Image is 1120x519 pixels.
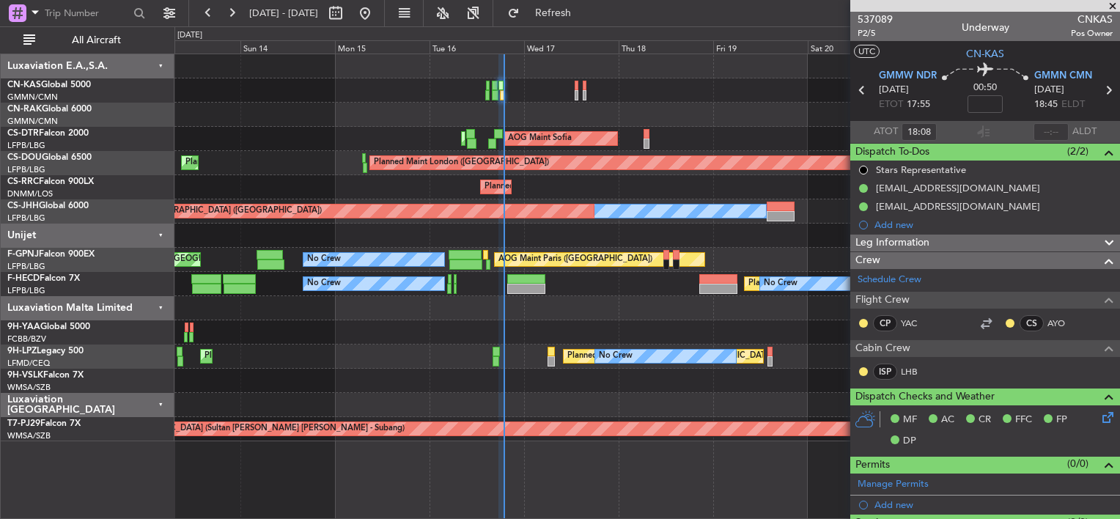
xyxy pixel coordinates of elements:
div: Planned Maint [GEOGRAPHIC_DATA] ([GEOGRAPHIC_DATA]) [485,176,715,198]
span: Pos Owner [1071,27,1113,40]
span: CS-DOU [7,153,42,162]
a: LFPB/LBG [7,213,45,224]
a: F-HECDFalcon 7X [7,274,80,283]
div: Planned Maint [GEOGRAPHIC_DATA] ([GEOGRAPHIC_DATA]) [748,273,979,295]
span: CNKAS [1071,12,1113,27]
div: Thu 18 [619,40,713,54]
span: [DATE] - [DATE] [249,7,318,20]
span: F-GPNJ [7,250,39,259]
span: T7-PJ29 [7,419,40,428]
a: FCBB/BZV [7,334,46,345]
div: CS [1020,315,1044,331]
div: Add new [874,218,1113,231]
span: (0/0) [1067,456,1088,471]
a: CN-KASGlobal 5000 [7,81,91,89]
div: Stars Representative [876,163,966,176]
div: Planned Maint [GEOGRAPHIC_DATA] (Sultan [PERSON_NAME] [PERSON_NAME] - Subang) [63,418,405,440]
button: UTC [854,45,880,58]
a: Schedule Crew [858,273,921,287]
span: MF [903,413,917,427]
div: Planned Maint [GEOGRAPHIC_DATA] ([GEOGRAPHIC_DATA]) [185,152,416,174]
span: (2/2) [1067,144,1088,159]
div: No Crew [599,345,633,367]
a: WMSA/SZB [7,382,51,393]
span: 17:55 [907,97,930,112]
span: Flight Crew [855,292,910,309]
div: Sun 14 [240,40,335,54]
div: Planned [GEOGRAPHIC_DATA] ([GEOGRAPHIC_DATA]) [567,345,775,367]
div: No Crew [764,273,797,295]
div: Sat 13 [146,40,240,54]
a: CN-RAKGlobal 6000 [7,105,92,114]
span: ATOT [874,125,898,139]
div: AOG Maint Paris ([GEOGRAPHIC_DATA]) [104,249,258,270]
div: [EMAIL_ADDRESS][DOMAIN_NAME] [876,182,1040,194]
a: LFMD/CEQ [7,358,50,369]
span: Cabin Crew [855,340,910,357]
button: All Aircraft [16,29,159,52]
div: Sat 20 [808,40,902,54]
a: CS-JHHGlobal 6000 [7,202,89,210]
div: [DATE] [177,29,202,42]
div: CP [873,315,897,331]
a: LFPB/LBG [7,140,45,151]
div: Add new [874,498,1113,511]
a: GMMN/CMN [7,92,58,103]
div: ISP [873,364,897,380]
span: ETOT [879,97,903,112]
input: Trip Number [45,2,129,24]
div: AOG Maint Paris ([GEOGRAPHIC_DATA]) [498,249,652,270]
a: CS-DOUGlobal 6500 [7,153,92,162]
a: 9H-YAAGlobal 5000 [7,323,90,331]
a: WMSA/SZB [7,430,51,441]
span: 9H-VSLK [7,371,43,380]
a: DNMM/LOS [7,188,53,199]
div: Mon 15 [335,40,430,54]
div: Fri 19 [713,40,808,54]
a: Manage Permits [858,477,929,492]
span: [DATE] [879,83,909,97]
a: AYO [1047,317,1080,330]
div: Wed 17 [524,40,619,54]
span: Dispatch To-Dos [855,144,929,161]
div: Tue 16 [430,40,524,54]
a: 9H-VSLKFalcon 7X [7,371,84,380]
span: CS-DTR [7,129,39,138]
a: YAC [901,317,934,330]
a: LFPB/LBG [7,164,45,175]
button: Refresh [501,1,589,25]
span: 9H-LPZ [7,347,37,356]
span: Dispatch Checks and Weather [855,389,995,405]
span: ALDT [1072,125,1097,139]
span: 9H-YAA [7,323,40,331]
span: 18:45 [1034,97,1058,112]
a: CS-RRCFalcon 900LX [7,177,94,186]
div: No Crew [307,273,341,295]
span: CR [979,413,991,427]
input: --:-- [902,123,937,141]
span: FFC [1015,413,1032,427]
a: LFPB/LBG [7,285,45,296]
span: ELDT [1061,97,1085,112]
a: T7-PJ29Falcon 7X [7,419,81,428]
div: Planned Maint London ([GEOGRAPHIC_DATA]) [374,152,549,174]
span: CN-KAS [7,81,41,89]
span: Refresh [523,8,584,18]
span: AC [941,413,954,427]
span: FP [1056,413,1067,427]
span: [DATE] [1034,83,1064,97]
div: Planned Maint [GEOGRAPHIC_DATA] ([GEOGRAPHIC_DATA]) [91,200,322,222]
span: DP [903,434,916,449]
span: All Aircraft [38,35,155,45]
span: 537089 [858,12,893,27]
div: No Crew [307,249,341,270]
span: CN-RAK [7,105,42,114]
a: F-GPNJFalcon 900EX [7,250,95,259]
span: Crew [855,252,880,269]
span: CS-RRC [7,177,39,186]
div: Underway [962,20,1009,35]
span: Leg Information [855,235,929,251]
span: CS-JHH [7,202,39,210]
a: 9H-LPZLegacy 500 [7,347,84,356]
a: LFPB/LBG [7,261,45,272]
